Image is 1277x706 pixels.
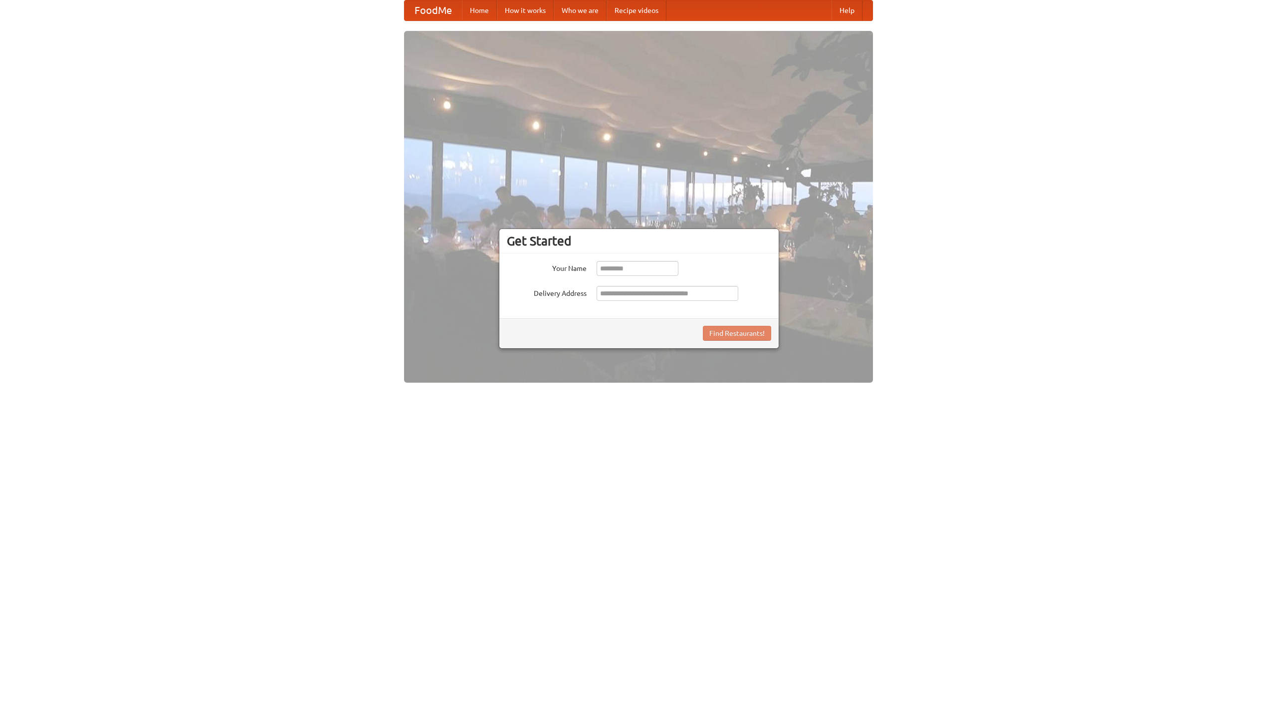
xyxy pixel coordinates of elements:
label: Delivery Address [507,286,587,298]
a: Home [462,0,497,20]
a: How it works [497,0,554,20]
a: FoodMe [405,0,462,20]
a: Recipe videos [607,0,666,20]
h3: Get Started [507,234,771,248]
a: Who we are [554,0,607,20]
button: Find Restaurants! [703,326,771,341]
a: Help [832,0,862,20]
label: Your Name [507,261,587,273]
